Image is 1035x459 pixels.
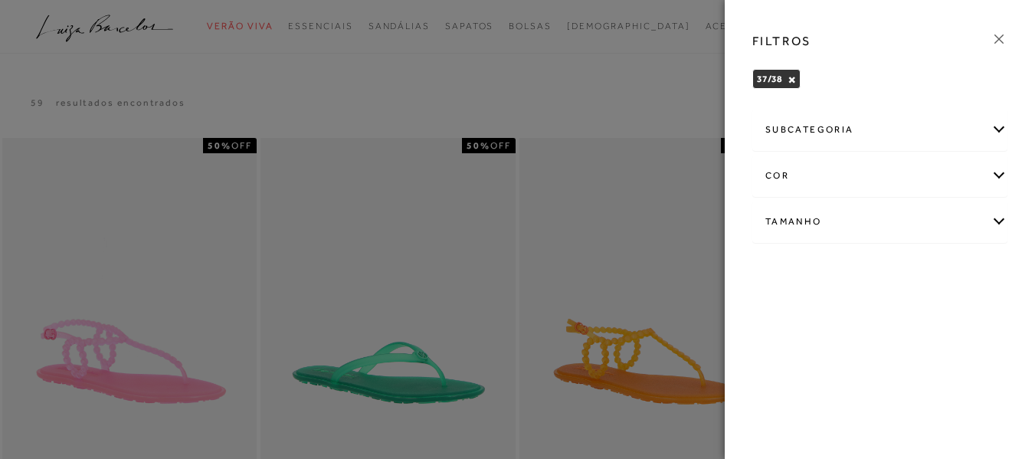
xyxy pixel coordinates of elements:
div: cor [753,156,1007,196]
div: subcategoria [753,110,1007,150]
h3: FILTROS [752,32,811,50]
div: Tamanho [753,202,1007,242]
button: 37/38 Close [788,74,796,85]
span: 37/38 [757,74,782,84]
